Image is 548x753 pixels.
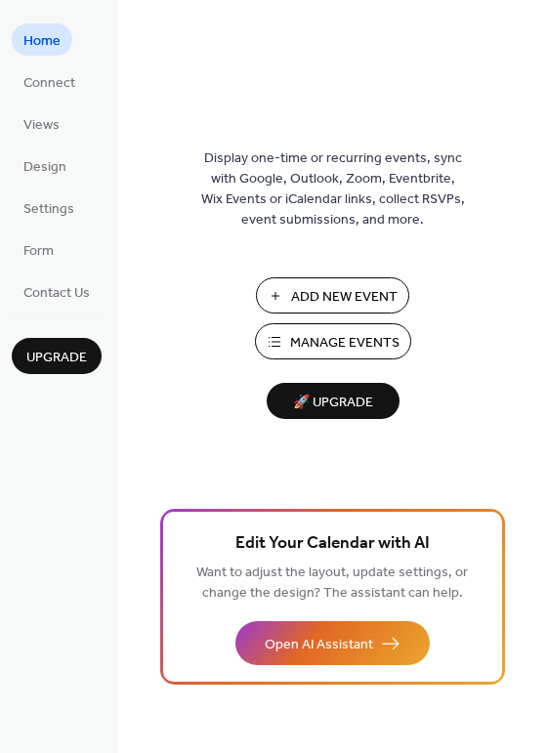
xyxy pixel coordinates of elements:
[23,241,54,262] span: Form
[290,333,400,354] span: Manage Events
[12,191,86,224] a: Settings
[23,283,90,304] span: Contact Us
[23,73,75,94] span: Connect
[267,383,400,419] button: 🚀 Upgrade
[278,390,388,416] span: 🚀 Upgrade
[12,275,102,308] a: Contact Us
[23,199,74,220] span: Settings
[265,635,373,655] span: Open AI Assistant
[12,107,71,140] a: Views
[12,233,65,266] a: Form
[235,530,430,558] span: Edit Your Calendar with AI
[26,348,87,368] span: Upgrade
[12,65,87,98] a: Connect
[201,148,465,230] span: Display one-time or recurring events, sync with Google, Outlook, Zoom, Eventbrite, Wix Events or ...
[235,621,430,665] button: Open AI Assistant
[12,338,102,374] button: Upgrade
[23,157,66,178] span: Design
[196,560,468,607] span: Want to adjust the layout, update settings, or change the design? The assistant can help.
[23,115,60,136] span: Views
[12,149,78,182] a: Design
[255,323,411,359] button: Manage Events
[291,287,398,308] span: Add New Event
[256,277,409,314] button: Add New Event
[23,31,61,52] span: Home
[12,23,72,56] a: Home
